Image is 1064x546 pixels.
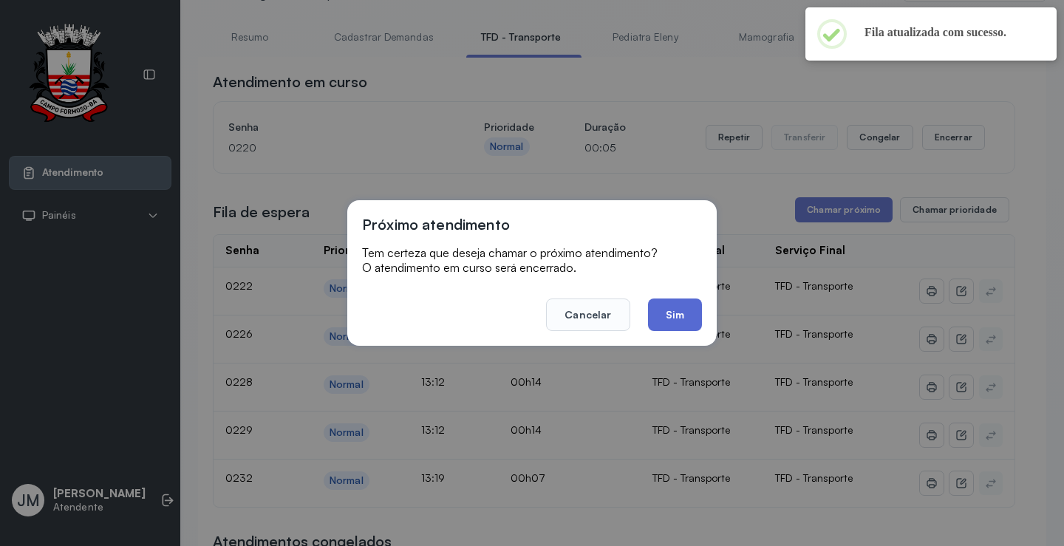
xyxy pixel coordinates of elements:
[362,215,510,233] h3: Próximo atendimento
[546,298,630,331] button: Cancelar
[362,260,702,275] p: O atendimento em curso será encerrado.
[648,298,702,331] button: Sim
[864,25,1033,40] h2: Fila atualizada com sucesso.
[362,245,702,260] p: Tem certeza que deseja chamar o próximo atendimento?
